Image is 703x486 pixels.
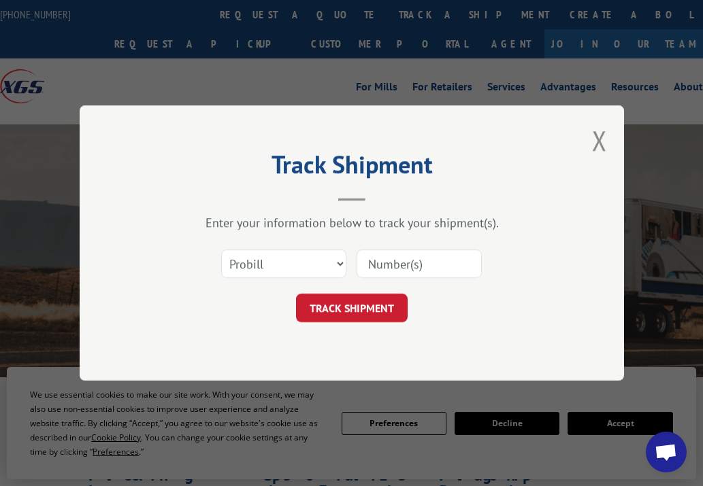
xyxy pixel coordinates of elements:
div: Open chat [646,432,687,472]
div: Enter your information below to track your shipment(s). [148,215,556,230]
button: Close modal [592,122,607,158]
input: Number(s) [357,249,482,278]
h2: Track Shipment [148,155,556,181]
button: TRACK SHIPMENT [296,294,408,322]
